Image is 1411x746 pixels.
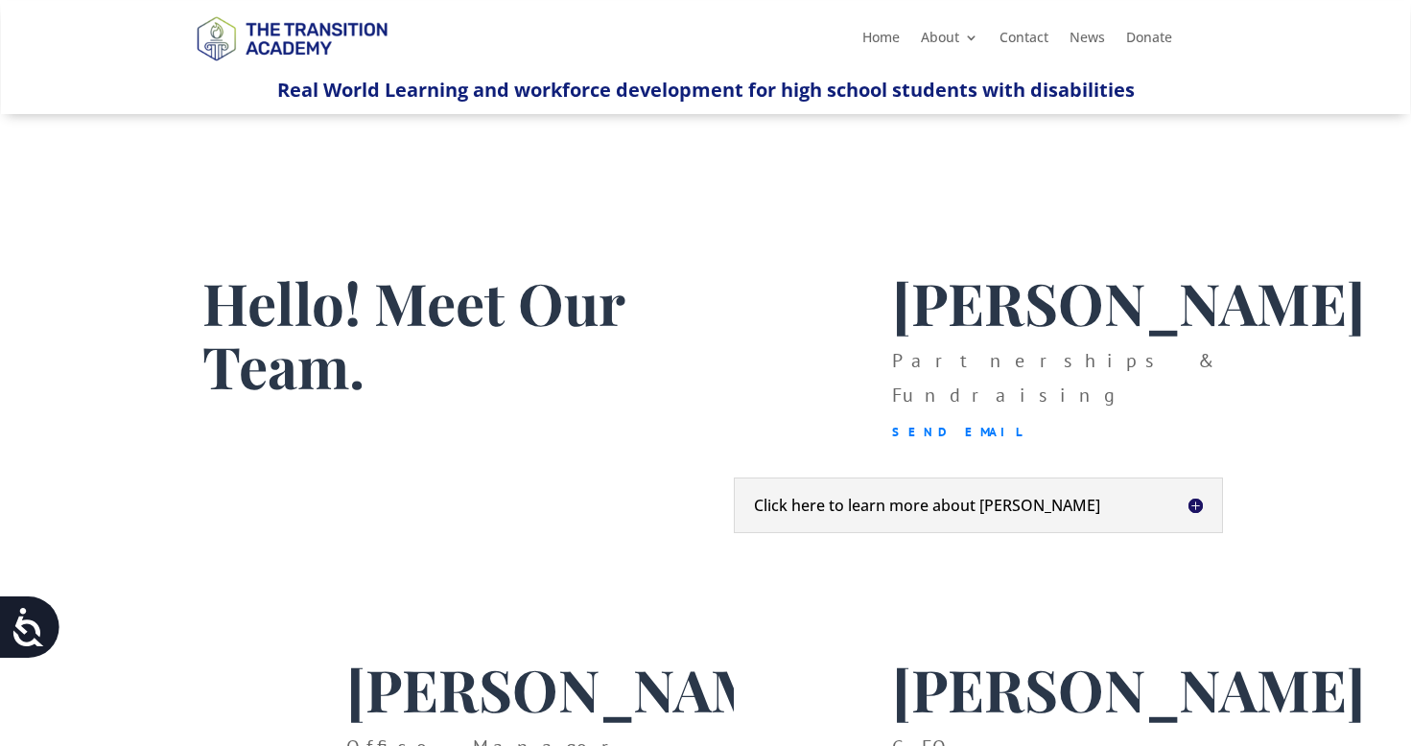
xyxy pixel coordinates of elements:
a: Contact [999,31,1048,52]
img: TTA Brand_TTA Primary Logo_Horizontal_Light BG [188,4,395,72]
a: Home [862,31,900,52]
a: Donate [1126,31,1172,52]
span: Hello! Meet Our Team. [202,264,624,404]
a: News [1070,31,1105,52]
span: [PERSON_NAME] [892,650,1365,727]
a: About [921,31,978,52]
span: Partnerships & Fundraising [892,348,1214,408]
a: Logo-Noticias [188,58,395,76]
span: [PERSON_NAME] [892,264,1365,340]
span: [PERSON_NAME] [346,650,819,727]
a: Send Email [892,424,1023,440]
h5: Click here to learn more about [PERSON_NAME] [754,498,1203,513]
span: Real World Learning and workforce development for high school students with disabilities [277,77,1135,103]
